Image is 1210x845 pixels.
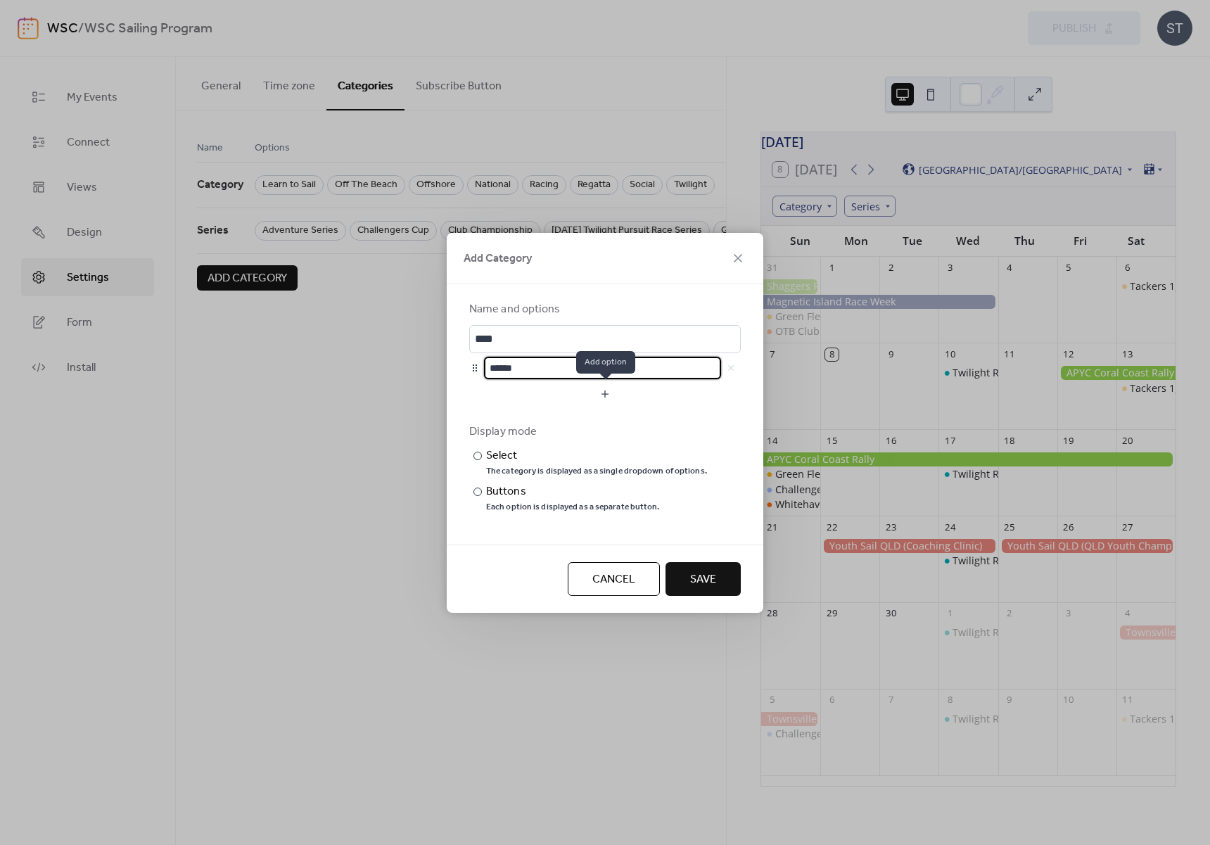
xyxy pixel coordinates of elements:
div: Select [486,447,704,464]
span: Cancel [592,571,635,588]
span: Add option [576,351,635,374]
button: Cancel [568,562,660,596]
div: Name and options [469,301,738,318]
div: Display mode [469,424,738,440]
span: Save [690,571,716,588]
div: The category is displayed as a single dropdown of options. [486,466,707,477]
span: Add Category [464,250,532,267]
div: Each option is displayed as a separate button. [486,502,660,513]
button: Save [665,562,741,596]
div: Buttons [486,483,657,500]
